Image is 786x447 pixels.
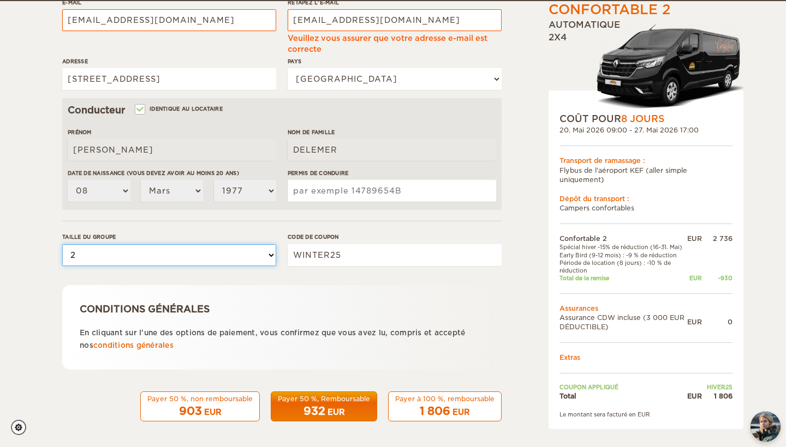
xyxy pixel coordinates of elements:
button: Payer 50 %, non remboursable 903 EUR [140,391,260,422]
div: Veuillez vous assurer que votre adresse e-mail est correcte [288,33,502,55]
div: COÛT POUR [559,112,733,125]
td: Early Bird (9-12 mois) : -9 % de réduction [559,251,687,259]
td: Total de la remise [559,274,687,282]
td: Assurance CDW incluse (3 000 EUR DÉDUCTIBLE) [559,313,687,331]
div: Payer à 100 %, remboursable [395,394,495,403]
input: IDENTIQUE AU LOCATAIRE [136,107,143,114]
div: EUR [687,317,702,327]
span: 903 [179,404,202,418]
span: 1 806 [420,404,450,418]
label: Nom de famille [288,128,496,136]
span: 932 [303,404,325,418]
div: 20. Mai 2026 09:00 - 27. Mai 2026 17:00 [559,125,733,135]
div: EUR [452,407,470,418]
div: CONDITIONS GÉNÉRALES [80,303,484,316]
img: Freyja chez Cozy Campers [751,412,781,442]
input: par exemple Rue, ville, code postal [62,68,276,90]
td: HIVER25 [687,383,733,391]
input: par exemple Guillaume [68,139,276,161]
label: CODE DE COUPON [288,233,502,241]
button: chat-button [751,412,781,442]
td: Total [559,391,687,400]
div: EUR [687,234,702,243]
div: Payer 50 %, Remboursable [278,394,370,403]
td: Campers confortables [559,203,733,213]
div: Conducteur [68,104,496,117]
input: par exemple example@example.com [288,9,502,31]
label: IDENTIQUE AU LOCATAIRE [136,104,223,114]
div: 2 736 [702,234,733,243]
div: EUR [687,274,702,282]
input: par exemple 14789654B [288,180,496,202]
td: Assurances [559,304,733,313]
button: Payer 50 %, Remboursable 932 EUR [271,391,377,422]
a: conditions générales [93,341,174,349]
label: DATE DE NAISSANCE (VOUS DEVEZ AVOIR AU MOINS 20 ANS) [68,169,276,177]
button: Payer à 100 %, remboursable 1 806 EUR [388,391,502,422]
div: EUR [687,391,702,400]
div: EUR [204,407,222,418]
div: EUR [327,407,345,418]
div: 1 806 [702,391,733,400]
td: Période de location (8 jours) : -10 % de réduction [559,259,687,275]
label: pays [288,57,502,65]
div: Dépôt du transport : [559,194,733,203]
input: par exemple example@example.com [62,9,276,31]
div: 0 [702,317,733,327]
td: Extras [559,353,733,362]
div: Payer 50 %, non remboursable [147,394,253,403]
p: En cliquant sur l'une des options de paiement, vous confirmez que vous avez lu, compris et accept... [80,327,484,352]
label: PERMIS DE CONDUIRE [288,169,496,177]
td: COUPON APPLIQUÉ [559,383,687,391]
td: Confortable 2 [559,234,687,243]
img: Langur-m-c-logo-2.png [592,22,743,112]
label: Prénom [68,128,276,136]
input: par exemple Forgeron [288,139,496,161]
td: Flybus de l'aéroport KEF (aller simple uniquement) [559,166,733,184]
div: Automatique 2X4 [549,19,743,112]
div: -930 [702,274,733,282]
label: TAILLE DU GROUPE [62,233,276,241]
label: ADRESSE [62,57,276,65]
div: CONFORTABLE 2 [549,1,670,19]
a: Paramètres des cookies [11,420,33,435]
div: Transport de ramassage : [559,156,733,165]
td: Spécial hiver -15% de réduction (16-31. Mai) [559,243,687,251]
span: 8 JOURS [621,113,664,124]
div: Le montant sera facturé en EUR [559,410,733,418]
